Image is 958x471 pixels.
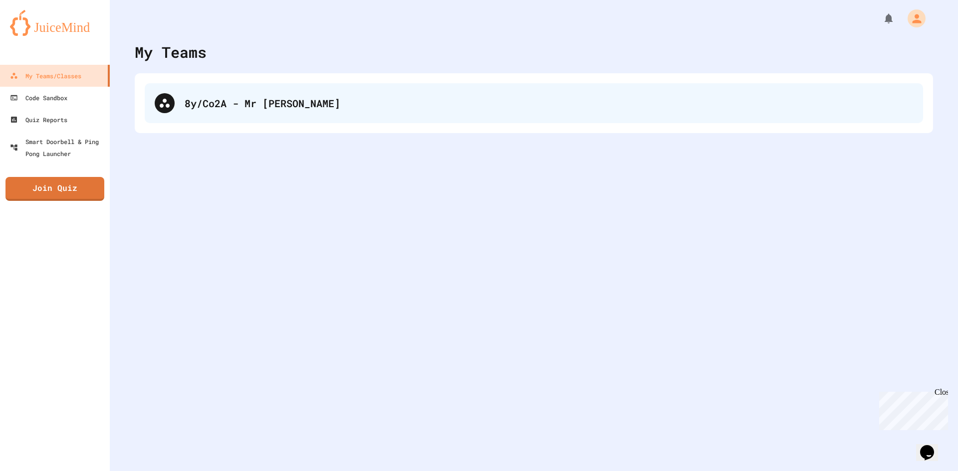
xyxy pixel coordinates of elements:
a: Join Quiz [5,177,104,201]
iframe: chat widget [875,388,948,430]
div: Chat with us now!Close [4,4,69,63]
div: Smart Doorbell & Ping Pong Launcher [10,136,106,159]
div: My Notifications [864,10,897,27]
div: My Teams/Classes [10,70,81,82]
div: 8y/Co2A - Mr [PERSON_NAME] [185,96,913,111]
div: Quiz Reports [10,114,67,126]
iframe: chat widget [916,431,948,461]
div: Code Sandbox [10,92,67,104]
div: 8y/Co2A - Mr [PERSON_NAME] [145,83,923,123]
div: My Teams [135,41,207,63]
div: My Account [897,7,928,30]
img: logo-orange.svg [10,10,100,36]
